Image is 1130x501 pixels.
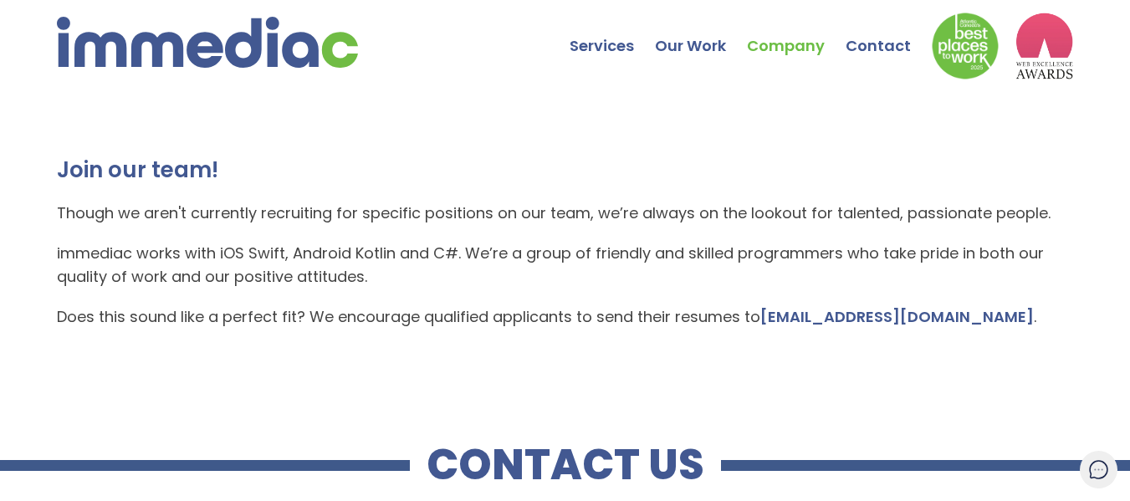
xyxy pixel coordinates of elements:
[760,306,1034,327] a: [EMAIL_ADDRESS][DOMAIN_NAME]
[57,242,1074,289] p: immediac works with iOS Swift, Android Kotlin and C#. We’re a group of friendly and skilled progr...
[57,155,1074,185] h2: Join our team!
[846,4,932,63] a: Contact
[57,305,1074,329] p: Does this sound like a perfect fit? We encourage qualified applicants to send their resumes to .
[932,13,999,79] img: Down
[57,202,1074,225] p: Though we aren't currently recruiting for specific positions on our team, we’re always on the loo...
[570,4,655,63] a: Services
[57,17,358,68] img: immediac
[655,4,747,63] a: Our Work
[1015,13,1074,79] img: logo2_wea_nobg.webp
[747,4,846,63] a: Company
[410,450,721,480] h2: CONTACT US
